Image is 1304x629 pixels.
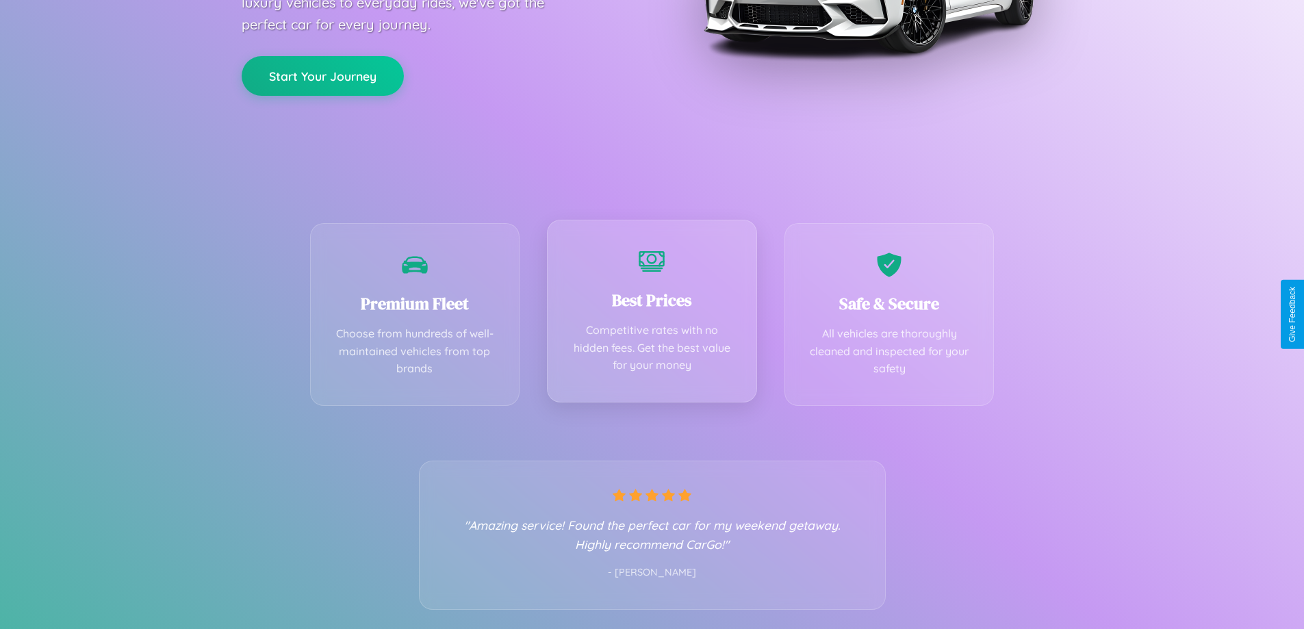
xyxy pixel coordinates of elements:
div: Give Feedback [1288,287,1297,342]
p: Competitive rates with no hidden fees. Get the best value for your money [568,322,736,374]
p: Choose from hundreds of well-maintained vehicles from top brands [331,325,499,378]
p: "Amazing service! Found the perfect car for my weekend getaway. Highly recommend CarGo!" [447,515,858,554]
h3: Safe & Secure [806,292,973,315]
button: Start Your Journey [242,56,404,96]
h3: Best Prices [568,289,736,311]
h3: Premium Fleet [331,292,499,315]
p: All vehicles are thoroughly cleaned and inspected for your safety [806,325,973,378]
p: - [PERSON_NAME] [447,564,858,582]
